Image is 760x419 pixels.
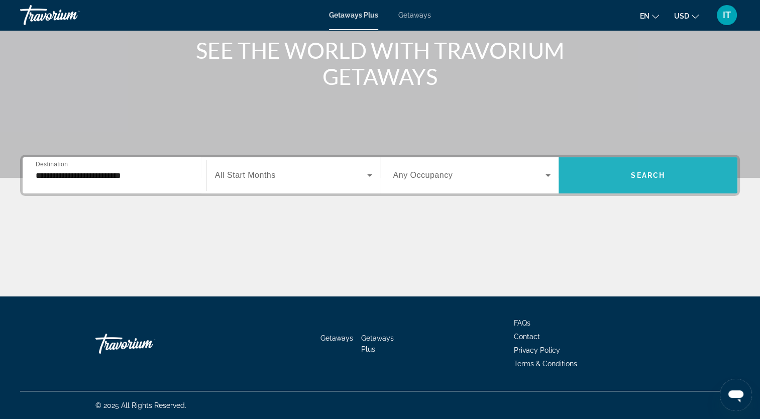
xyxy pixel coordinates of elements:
[723,10,731,20] span: IT
[192,37,569,89] h1: SEE THE WORLD WITH TRAVORIUM GETAWAYS
[514,360,577,368] a: Terms & Conditions
[640,9,659,23] button: Change language
[631,171,665,179] span: Search
[514,346,560,354] a: Privacy Policy
[640,12,649,20] span: en
[20,2,121,28] a: Travorium
[215,171,276,179] span: All Start Months
[23,157,737,193] div: Search widget
[329,11,378,19] a: Getaways Plus
[674,9,699,23] button: Change currency
[398,11,431,19] a: Getaways
[559,157,737,193] button: Search
[714,5,740,26] button: User Menu
[674,12,689,20] span: USD
[720,379,752,411] iframe: Button to launch messaging window
[320,334,353,342] a: Getaways
[393,171,453,179] span: Any Occupancy
[95,329,196,359] a: Travorium
[95,401,186,409] span: © 2025 All Rights Reserved.
[361,334,394,353] a: Getaways Plus
[514,333,540,341] a: Contact
[36,161,68,167] span: Destination
[514,319,530,327] a: FAQs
